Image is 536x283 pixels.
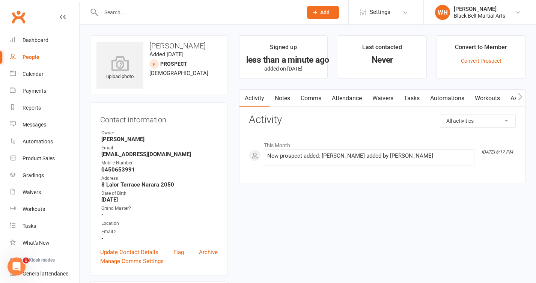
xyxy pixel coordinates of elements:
a: General attendance kiosk mode [10,265,79,282]
a: Calendar [10,66,79,83]
div: Mobile Number [101,160,218,167]
div: Black Belt Martial Arts [454,12,505,19]
snap: prospect [160,61,187,67]
h3: Activity [249,114,516,126]
div: [PERSON_NAME] [454,6,505,12]
strong: [DATE] [101,196,218,203]
div: upload photo [96,56,143,81]
div: Dashboard [23,37,48,43]
div: Messages [23,122,46,128]
a: Manage Comms Settings [100,257,164,266]
a: Reports [10,99,79,116]
button: Add [307,6,339,19]
div: People [23,54,39,60]
a: Clubworx [9,8,28,26]
a: Archive [199,248,218,257]
span: [DEMOGRAPHIC_DATA] [149,70,208,77]
h3: Contact information [100,113,218,124]
a: Workouts [470,90,505,107]
div: Calendar [23,71,44,77]
a: Tasks [399,90,425,107]
strong: 8 Lalor Terrace Narara 2050 [101,181,218,188]
div: Never [345,56,420,64]
a: Dashboard [10,32,79,49]
div: Owner [101,129,218,137]
div: What's New [23,240,50,246]
p: added on [DATE] [246,66,321,72]
strong: - [101,235,218,242]
a: Waivers [367,90,399,107]
div: Product Sales [23,155,55,161]
a: Attendance [327,90,367,107]
a: Automations [10,133,79,150]
div: Grand Master? [101,205,218,212]
a: Automations [425,90,470,107]
div: Reports [23,105,41,111]
div: Gradings [23,172,44,178]
div: Waivers [23,189,41,195]
div: Address [101,175,218,182]
iframe: Intercom live chat [8,257,26,275]
a: Notes [270,90,295,107]
a: Payments [10,83,79,99]
a: What's New [10,235,79,251]
a: Messages [10,116,79,133]
h3: [PERSON_NAME] [96,42,221,50]
strong: [PERSON_NAME] [101,136,218,143]
strong: - [101,211,218,218]
li: This Month [249,137,516,149]
strong: 0450653991 [101,166,218,173]
div: General attendance [23,271,68,277]
a: Activity [239,90,270,107]
a: Comms [295,90,327,107]
a: Tasks [10,218,79,235]
div: Automations [23,138,53,145]
input: Search... [99,7,297,18]
div: WH [435,5,450,20]
div: Email 2 [101,228,218,235]
a: Product Sales [10,150,79,167]
span: 1 [23,257,29,263]
div: Tasks [23,223,36,229]
strong: [EMAIL_ADDRESS][DOMAIN_NAME] [101,151,218,158]
time: Added [DATE] [149,51,184,58]
span: Settings [370,4,390,21]
a: People [10,49,79,66]
div: Payments [23,88,46,94]
a: Convert Prospect [461,58,501,64]
a: Waivers [10,184,79,201]
a: Update Contact Details [100,248,158,257]
a: Flag [173,248,184,257]
div: Convert to Member [455,42,507,56]
i: [DATE] 6:17 PM [482,149,513,155]
div: Workouts [23,206,45,212]
div: Last contacted [362,42,402,56]
div: Email [101,145,218,152]
div: less than a minute ago [246,56,321,64]
a: Workouts [10,201,79,218]
div: Signed up [270,42,297,56]
div: Date of Birth [101,190,218,197]
div: New prospect added: [PERSON_NAME] added by [PERSON_NAME] [267,153,471,159]
a: Gradings [10,167,79,184]
span: Add [320,9,330,15]
div: Location [101,220,218,227]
